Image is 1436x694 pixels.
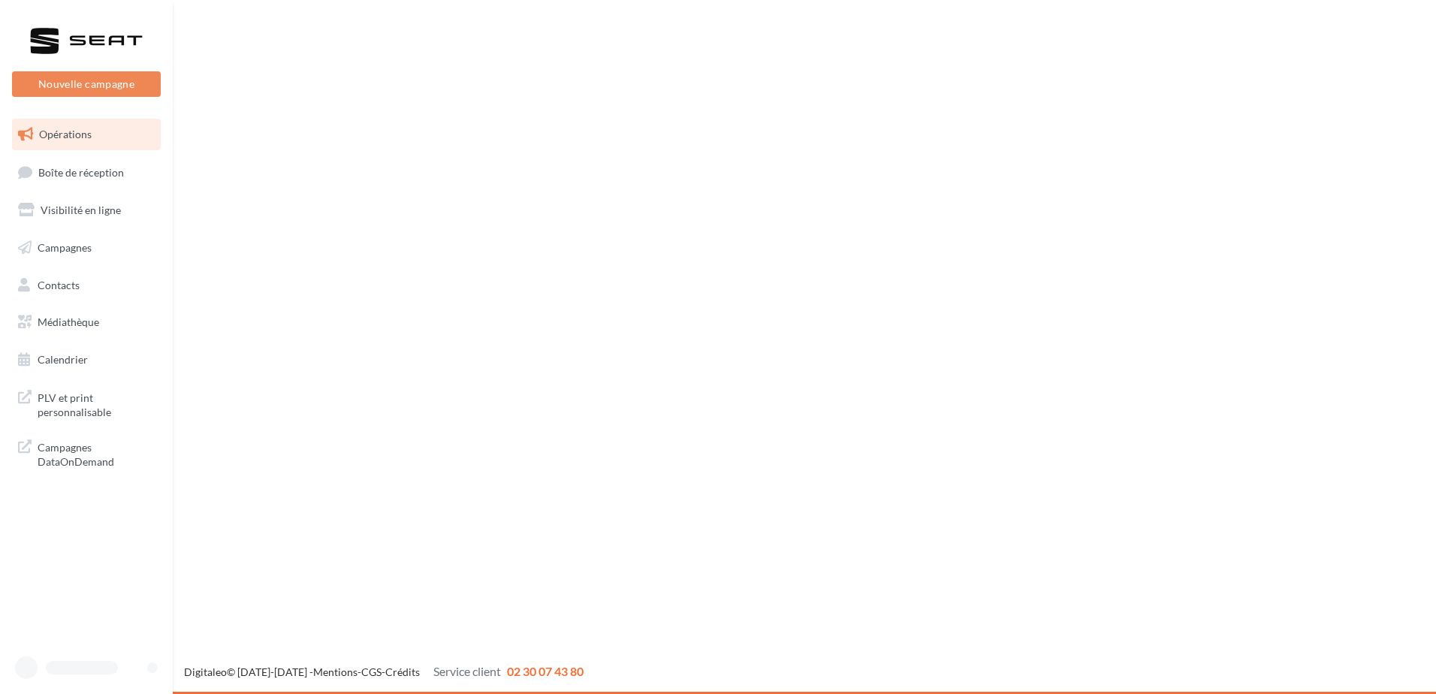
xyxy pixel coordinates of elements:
[9,431,164,475] a: Campagnes DataOnDemand
[38,315,99,328] span: Médiathèque
[9,195,164,226] a: Visibilité en ligne
[313,665,357,678] a: Mentions
[361,665,382,678] a: CGS
[385,665,420,678] a: Crédits
[38,437,155,469] span: Campagnes DataOnDemand
[41,204,121,216] span: Visibilité en ligne
[184,665,227,678] a: Digitaleo
[433,664,501,678] span: Service client
[9,306,164,338] a: Médiathèque
[9,344,164,376] a: Calendrier
[39,128,92,140] span: Opérations
[9,382,164,426] a: PLV et print personnalisable
[184,665,584,678] span: © [DATE]-[DATE] - - -
[38,353,88,366] span: Calendrier
[9,119,164,150] a: Opérations
[38,241,92,254] span: Campagnes
[507,664,584,678] span: 02 30 07 43 80
[9,270,164,301] a: Contacts
[38,165,124,178] span: Boîte de réception
[38,278,80,291] span: Contacts
[9,156,164,189] a: Boîte de réception
[38,388,155,420] span: PLV et print personnalisable
[9,232,164,264] a: Campagnes
[12,71,161,97] button: Nouvelle campagne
